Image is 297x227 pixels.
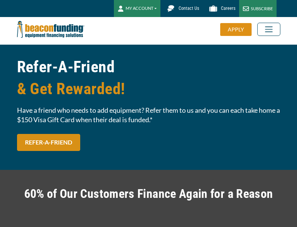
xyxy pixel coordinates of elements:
h2: 60% of Our Customers Finance Again for a Reason [17,185,280,202]
img: Beacon Funding Corporation logo [17,17,84,42]
span: Contact Us [179,6,199,11]
a: Careers [203,2,239,15]
span: & Get Rewarded! [17,78,280,100]
a: Contact Us [160,2,203,15]
img: Beacon Funding Careers [207,2,220,15]
button: Toggle navigation [257,23,280,36]
span: Careers [221,6,235,11]
a: APPLY [220,23,257,36]
a: REFER-A-FRIEND [17,134,80,151]
div: APPLY [220,23,252,36]
img: Beacon Funding chat [164,2,177,15]
span: Have a friend who needs to add equipment? Refer them to us and you can each take home a $150 Visa... [17,106,280,124]
h1: Refer-A-Friend [17,56,280,100]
